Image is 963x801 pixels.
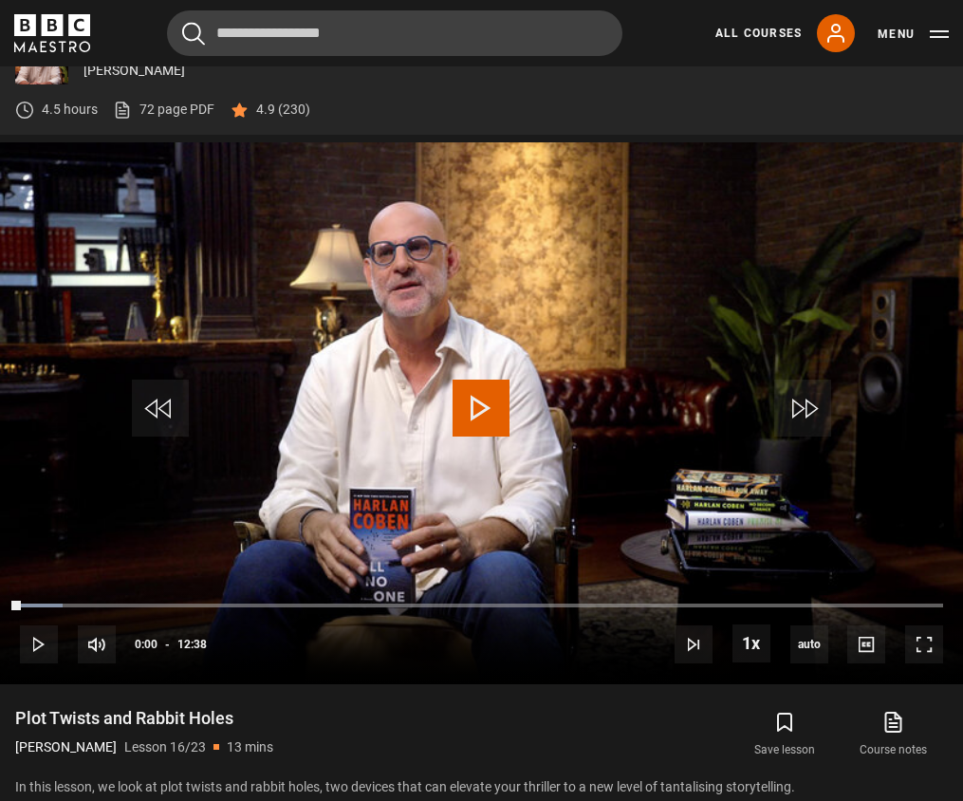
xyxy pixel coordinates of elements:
[167,10,622,56] input: Search
[878,25,949,44] button: Toggle navigation
[731,707,839,762] button: Save lesson
[715,25,802,42] a: All Courses
[124,737,206,757] p: Lesson 16/23
[78,625,116,663] button: Mute
[732,624,770,662] button: Playback Rate
[15,777,948,797] p: In this lesson, we look at plot twists and rabbit holes, two devices that can elevate your thrill...
[20,625,58,663] button: Play
[790,625,828,663] span: auto
[847,625,885,663] button: Captions
[905,625,943,663] button: Fullscreen
[182,22,205,46] button: Submit the search query
[15,737,117,757] p: [PERSON_NAME]
[42,100,98,120] p: 4.5 hours
[113,100,214,120] a: 72 page PDF
[165,638,170,651] span: -
[15,707,273,730] h1: Plot Twists and Rabbit Holes
[135,627,157,661] span: 0:00
[14,14,90,52] svg: BBC Maestro
[177,627,207,661] span: 12:38
[840,707,948,762] a: Course notes
[256,100,310,120] p: 4.9 (230)
[227,737,273,757] p: 13 mins
[675,625,713,663] button: Next Lesson
[790,625,828,663] div: Current quality: 1080p
[20,604,943,607] div: Progress Bar
[83,61,948,81] p: [PERSON_NAME]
